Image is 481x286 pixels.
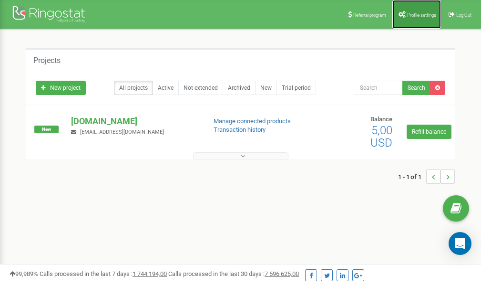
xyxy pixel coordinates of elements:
[265,270,299,277] u: 7 596 625,00
[34,126,59,133] span: New
[354,81,403,95] input: Search
[214,117,291,125] a: Manage connected products
[178,81,223,95] a: Not extended
[114,81,153,95] a: All projects
[33,56,61,65] h5: Projects
[214,126,266,133] a: Transaction history
[456,12,471,18] span: Log Out
[223,81,256,95] a: Archived
[407,125,451,139] a: Refill balance
[276,81,316,95] a: Trial period
[255,81,277,95] a: New
[40,270,167,277] span: Calls processed in the last 7 days :
[402,81,430,95] button: Search
[71,115,198,127] p: [DOMAIN_NAME]
[10,270,38,277] span: 99,989%
[370,124,392,149] span: 5,00 USD
[133,270,167,277] u: 1 744 194,00
[80,129,164,135] span: [EMAIL_ADDRESS][DOMAIN_NAME]
[398,160,455,193] nav: ...
[353,12,386,18] span: Referral program
[398,169,426,184] span: 1 - 1 of 1
[153,81,179,95] a: Active
[168,270,299,277] span: Calls processed in the last 30 days :
[449,232,471,255] div: Open Intercom Messenger
[36,81,86,95] a: New project
[370,116,392,123] span: Balance
[407,12,436,18] span: Profile settings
